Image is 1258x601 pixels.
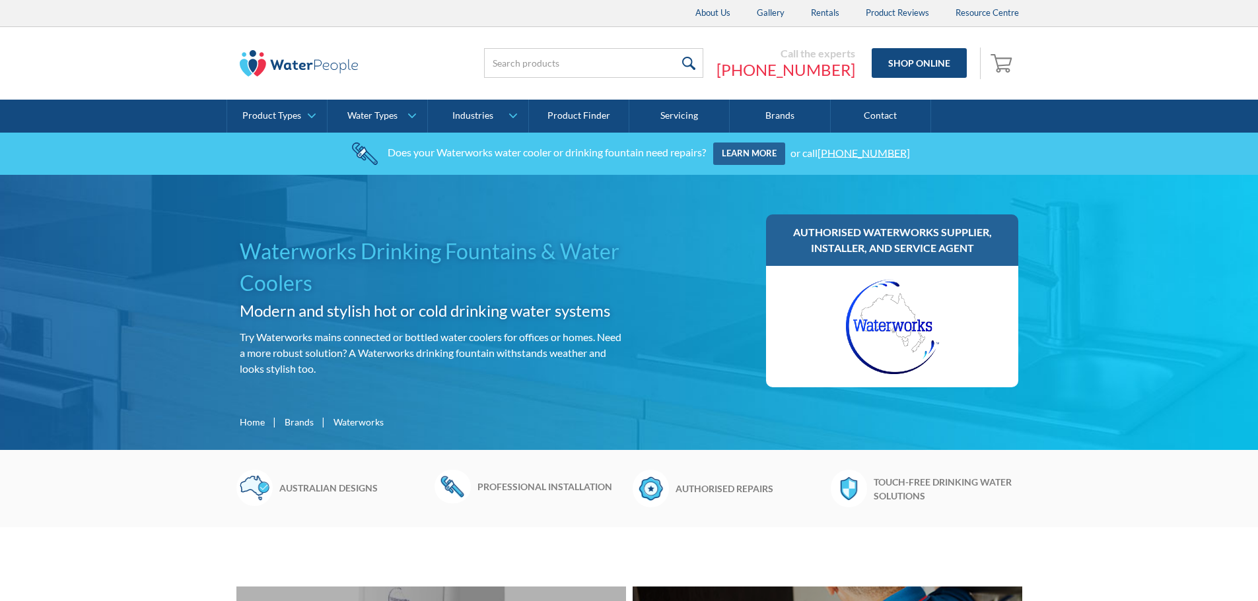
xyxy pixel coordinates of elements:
[716,60,855,80] a: [PHONE_NUMBER]
[240,299,624,323] h2: Modern and stylish hot or cold drinking water systems
[240,415,265,429] a: Home
[831,470,867,507] img: Shield
[818,146,910,158] a: [PHONE_NUMBER]
[779,224,1006,256] h3: Authorised Waterworks supplier, installer, and service agent
[730,100,830,133] a: Brands
[333,415,384,429] div: Waterworks
[716,47,855,60] div: Call the experts
[633,470,669,507] img: Badge
[428,100,528,133] a: Industries
[388,146,706,158] div: Does your Waterworks water cooler or drinking fountain need repairs?
[872,48,967,78] a: Shop Online
[846,279,939,374] img: Waterworks
[991,52,1016,73] img: shopping cart
[484,48,703,78] input: Search products
[987,47,1019,79] a: Open empty cart
[477,480,626,493] h6: Professional installation
[452,110,493,121] div: Industries
[831,100,931,133] a: Contact
[874,475,1022,503] h6: Touch-free drinking water solutions
[435,470,471,503] img: Wrench
[790,146,910,158] div: or call
[328,100,427,133] a: Water Types
[347,110,398,121] div: Water Types
[320,414,327,429] div: |
[240,329,624,377] p: Try Waterworks mains connected or bottled water coolers for offices or homes. Need a more robust ...
[529,100,629,133] a: Product Finder
[676,482,824,495] h6: Authorised repairs
[279,481,428,495] h6: Australian designs
[271,414,278,429] div: |
[236,470,273,505] img: Australia
[240,236,624,299] h1: Waterworks Drinking Fountains & Water Coolers
[713,142,785,165] a: Learn more
[285,415,314,429] a: Brands
[242,110,301,121] div: Product Types
[629,100,730,133] a: Servicing
[227,100,327,133] a: Product Types
[240,50,359,77] img: The Water People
